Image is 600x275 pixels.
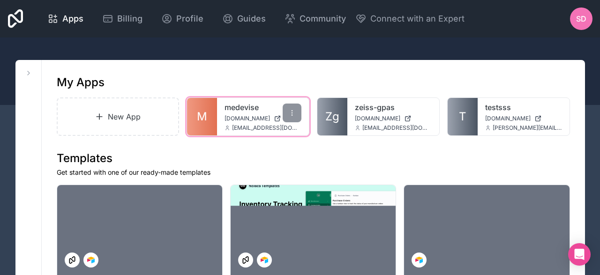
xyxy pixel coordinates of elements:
[215,8,273,29] a: Guides
[154,8,211,29] a: Profile
[57,97,180,136] a: New App
[317,98,347,135] a: Zg
[355,12,465,25] button: Connect with an Expert
[57,151,570,166] h1: Templates
[87,256,95,264] img: Airtable Logo
[197,109,207,124] span: M
[232,124,301,132] span: [EMAIL_ADDRESS][DOMAIN_NAME]
[568,243,591,266] div: Open Intercom Messenger
[300,12,346,25] span: Community
[225,115,301,122] a: [DOMAIN_NAME]
[485,115,531,122] span: [DOMAIN_NAME]
[176,12,203,25] span: Profile
[40,8,91,29] a: Apps
[485,102,562,113] a: testsss
[261,256,268,264] img: Airtable Logo
[355,102,432,113] a: zeiss-gpas
[485,115,562,122] a: [DOMAIN_NAME]
[325,109,339,124] span: Zg
[57,168,570,177] p: Get started with one of our ready-made templates
[415,256,423,264] img: Airtable Logo
[225,102,301,113] a: medevise
[187,98,217,135] a: M
[277,8,353,29] a: Community
[355,115,432,122] a: [DOMAIN_NAME]
[370,12,465,25] span: Connect with an Expert
[237,12,266,25] span: Guides
[576,13,586,24] span: SD
[225,115,270,122] span: [DOMAIN_NAME]
[117,12,142,25] span: Billing
[95,8,150,29] a: Billing
[62,12,83,25] span: Apps
[57,75,105,90] h1: My Apps
[459,109,466,124] span: T
[362,124,432,132] span: [EMAIL_ADDRESS][DOMAIN_NAME]
[355,115,400,122] span: [DOMAIN_NAME]
[448,98,478,135] a: T
[493,124,562,132] span: [PERSON_NAME][EMAIL_ADDRESS][DOMAIN_NAME]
